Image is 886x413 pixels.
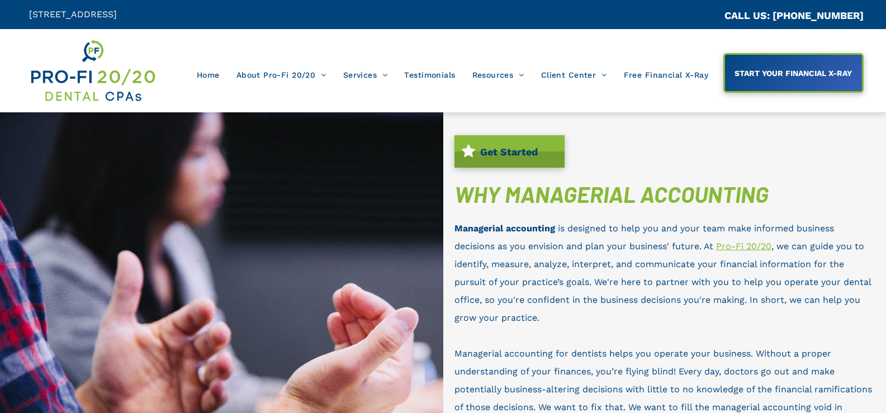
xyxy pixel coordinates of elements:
span: CA::CALLC [677,11,724,21]
span: is designed to help you and your team make informed business decisions as you envision and plan y... [454,223,834,251]
a: Testimonials [396,64,463,86]
a: Home [188,64,228,86]
a: Client Center [533,64,615,86]
a: START YOUR FINANCIAL X-RAY [723,53,864,93]
span: Managerial accounting [454,223,555,234]
a: Resources [464,64,533,86]
span: WHY MANAGERIAL ACCOUNTING [454,181,769,207]
span: START YOUR FINANCIAL X-RAY [731,63,856,83]
a: Services [335,64,396,86]
a: CALL US: [PHONE_NUMBER] [724,10,864,21]
span: , we can guide you to identify, measure, analyze, interpret, and communicate your financial infor... [454,241,871,323]
a: About Pro-Fi 20/20 [228,64,335,86]
a: Get Started [454,135,565,168]
a: Pro-Fi 20/20 [716,241,771,251]
a: Free Financial X-Ray [615,64,717,86]
span: Get Started [476,140,542,163]
img: Get Dental CPA Consulting, Bookkeeping, & Bank Loans [29,37,157,104]
span: [STREET_ADDRESS] [29,9,117,20]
